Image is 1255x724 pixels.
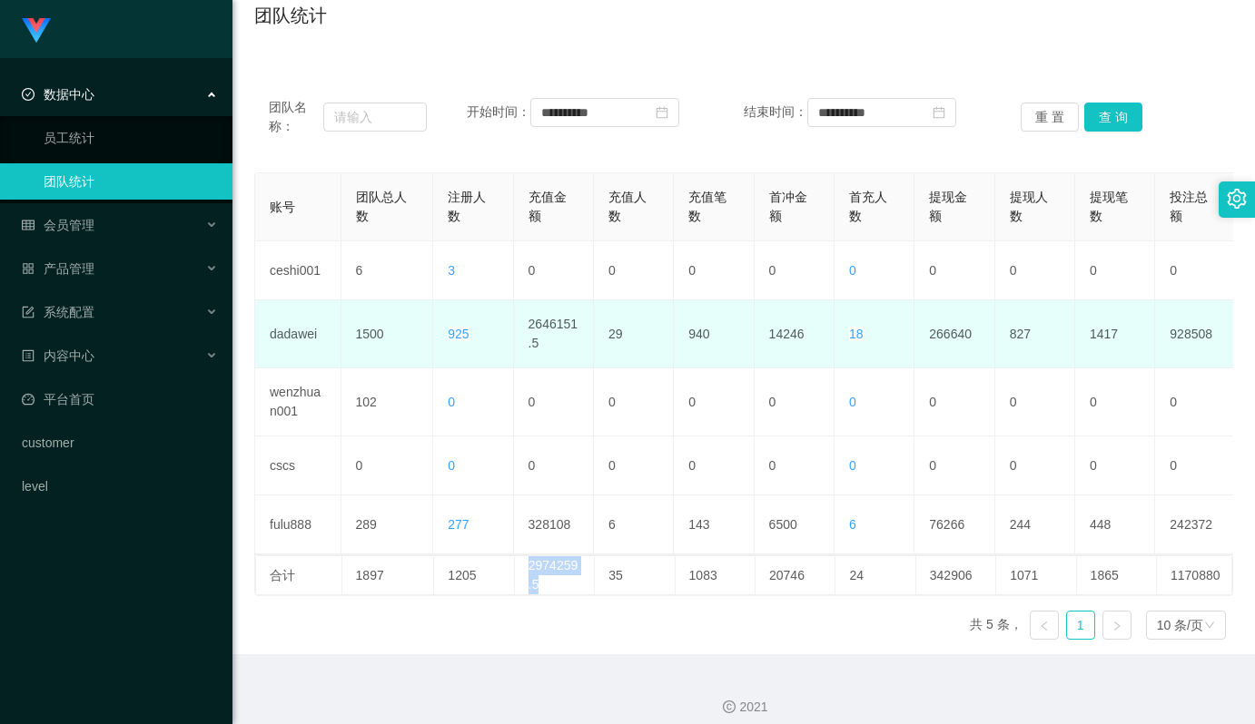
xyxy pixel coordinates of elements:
[594,300,674,368] td: 29
[914,300,994,368] td: 266640
[22,218,94,232] span: 会员管理
[341,495,434,554] td: 289
[756,556,835,594] td: 20746
[1075,241,1155,300] td: 0
[341,300,434,368] td: 1500
[255,495,341,554] td: fulu888
[22,88,35,101] i: 图标: check-circle-o
[356,190,407,223] span: 团队总人数
[1112,621,1122,631] i: 图标: right
[995,300,1075,368] td: 827
[688,190,726,223] span: 充值笔数
[1090,190,1128,223] span: 提现笔数
[256,556,342,594] td: 合计
[1021,103,1079,132] button: 重 置
[1075,300,1155,368] td: 1417
[514,368,594,436] td: 0
[849,263,856,278] span: 0
[22,306,35,318] i: 图标: form
[970,611,1023,640] li: 共 5 条，
[434,556,514,594] td: 1205
[744,104,807,119] span: 结束时间：
[914,241,994,300] td: 0
[255,300,341,368] td: dadawei
[448,263,455,278] span: 3
[1075,495,1155,554] td: 448
[22,262,35,275] i: 图标: appstore-o
[656,106,668,119] i: 图标: calendar
[676,556,756,594] td: 1083
[849,327,864,341] span: 18
[44,120,218,156] a: 员工统计
[849,458,856,473] span: 0
[1155,241,1235,300] td: 0
[755,368,835,436] td: 0
[608,190,647,223] span: 充值人数
[341,241,434,300] td: 6
[1157,556,1237,594] td: 1170880
[995,436,1075,495] td: 0
[1155,495,1235,554] td: 242372
[995,495,1075,554] td: 244
[255,368,341,436] td: wenzhuan001
[755,495,835,554] td: 6500
[1227,189,1247,209] i: 图标: setting
[1157,611,1203,639] div: 10 条/页
[674,368,754,436] td: 0
[448,517,469,532] span: 277
[22,425,218,461] a: customer
[323,103,427,132] input: 请输入
[1077,556,1157,594] td: 1865
[341,368,434,436] td: 102
[995,368,1075,436] td: 0
[1030,611,1059,640] li: 上一页
[1155,300,1235,368] td: 928508
[755,241,835,300] td: 0
[44,163,218,200] a: 团队统计
[514,436,594,495] td: 0
[995,241,1075,300] td: 0
[594,436,674,495] td: 0
[448,395,455,409] span: 0
[1155,436,1235,495] td: 0
[1075,436,1155,495] td: 0
[254,2,327,29] h1: 团队统计
[1039,621,1050,631] i: 图标: left
[1155,368,1235,436] td: 0
[1170,190,1208,223] span: 投注总额
[996,556,1076,594] td: 1071
[22,349,35,362] i: 图标: profile
[342,556,435,594] td: 1897
[22,219,35,231] i: 图标: table
[448,190,486,223] span: 注册人数
[914,495,994,554] td: 76266
[849,190,887,223] span: 首充人数
[255,436,341,495] td: cscs
[1084,103,1142,132] button: 查 询
[341,436,434,495] td: 0
[22,87,94,102] span: 数据中心
[594,495,674,554] td: 6
[595,556,675,594] td: 35
[448,327,469,341] span: 925
[22,468,218,504] a: level
[594,241,674,300] td: 0
[1066,611,1095,640] li: 1
[515,556,595,594] td: 2974259.5
[514,300,594,368] td: 2646151.5
[755,436,835,495] td: 0
[22,381,218,417] a: 图标: dashboard平台首页
[835,556,915,594] td: 24
[723,700,736,713] i: 图标: copyright
[270,200,295,214] span: 账号
[1102,611,1131,640] li: 下一页
[529,190,567,223] span: 充值金额
[22,261,94,276] span: 产品管理
[929,190,967,223] span: 提现金额
[1010,190,1048,223] span: 提现人数
[1067,611,1094,639] a: 1
[914,368,994,436] td: 0
[22,348,94,363] span: 内容中心
[22,18,51,44] img: logo.9652507e.png
[514,495,594,554] td: 328108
